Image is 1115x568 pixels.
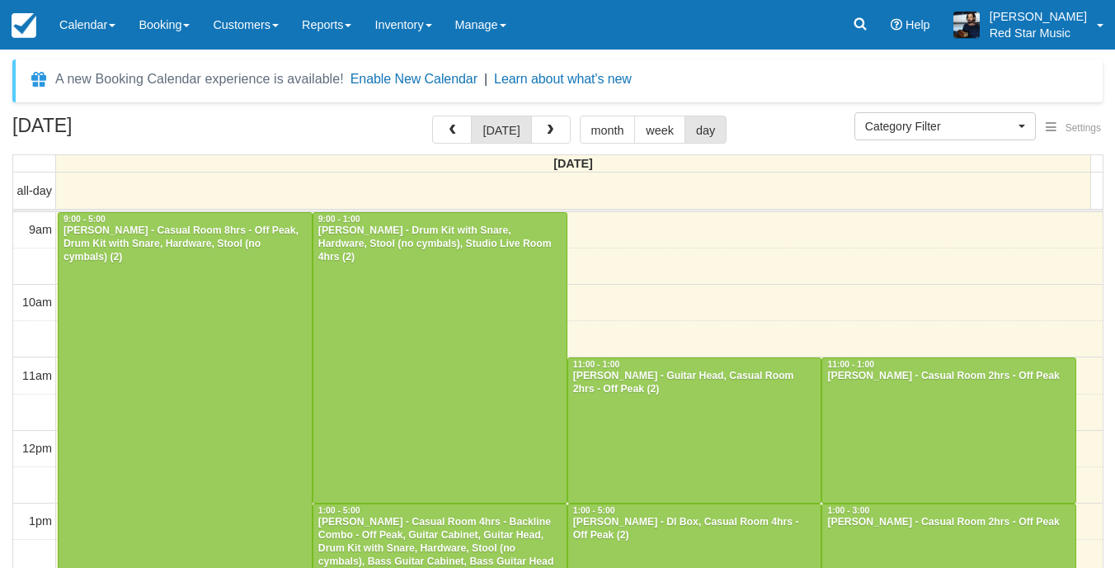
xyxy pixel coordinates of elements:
h2: [DATE] [12,116,221,146]
i: Help [891,19,902,31]
div: A new Booking Calendar experience is available! [55,69,344,89]
span: 1:00 - 5:00 [573,506,615,515]
a: 9:00 - 1:00[PERSON_NAME] - Drum Kit with Snare, Hardware, Stool (no cymbals), Studio Live Room 4h... [313,212,567,504]
img: checkfront-main-nav-mini-logo.png [12,13,36,38]
div: [PERSON_NAME] - Drum Kit with Snare, Hardware, Stool (no cymbals), Studio Live Room 4hrs (2) [318,225,562,264]
span: 9:00 - 1:00 [318,215,360,224]
button: Settings [1036,116,1111,140]
span: Help [906,18,930,31]
span: Settings [1066,122,1101,134]
a: 11:00 - 1:00[PERSON_NAME] - Guitar Head, Casual Room 2hrs - Off Peak (2) [567,357,822,504]
div: [PERSON_NAME] - Casual Room 2hrs - Off Peak [826,516,1071,529]
span: 9am [29,223,52,236]
div: [PERSON_NAME] - DI Box, Casual Room 4hrs - Off Peak (2) [572,516,817,542]
span: 9:00 - 5:00 [64,215,106,224]
span: 1:00 - 5:00 [318,506,360,515]
button: Category Filter [854,112,1036,140]
div: [PERSON_NAME] - Casual Room 2hrs - Off Peak [826,370,1071,383]
span: 10am [22,296,52,309]
button: [DATE] [471,116,531,144]
span: 11:00 - 1:00 [573,360,620,369]
span: | [484,72,487,86]
span: all-day [17,184,52,197]
p: [PERSON_NAME] [990,8,1087,25]
span: 1pm [29,514,52,528]
a: 11:00 - 1:00[PERSON_NAME] - Casual Room 2hrs - Off Peak [821,357,1076,504]
span: 11:00 - 1:00 [827,360,874,369]
img: A1 [953,12,980,38]
div: [PERSON_NAME] - Guitar Head, Casual Room 2hrs - Off Peak (2) [572,370,817,396]
button: week [634,116,685,144]
div: [PERSON_NAME] - Casual Room 8hrs - Off Peak, Drum Kit with Snare, Hardware, Stool (no cymbals) (2) [63,225,308,264]
span: 1:00 - 3:00 [827,506,869,515]
a: Learn about what's new [494,72,632,86]
span: [DATE] [553,157,593,170]
button: day [685,116,727,144]
span: 12pm [22,442,52,455]
button: Enable New Calendar [350,71,478,88]
span: Category Filter [865,118,1014,135]
button: month [580,116,636,144]
span: 11am [22,369,52,382]
p: Red Star Music [990,25,1087,41]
